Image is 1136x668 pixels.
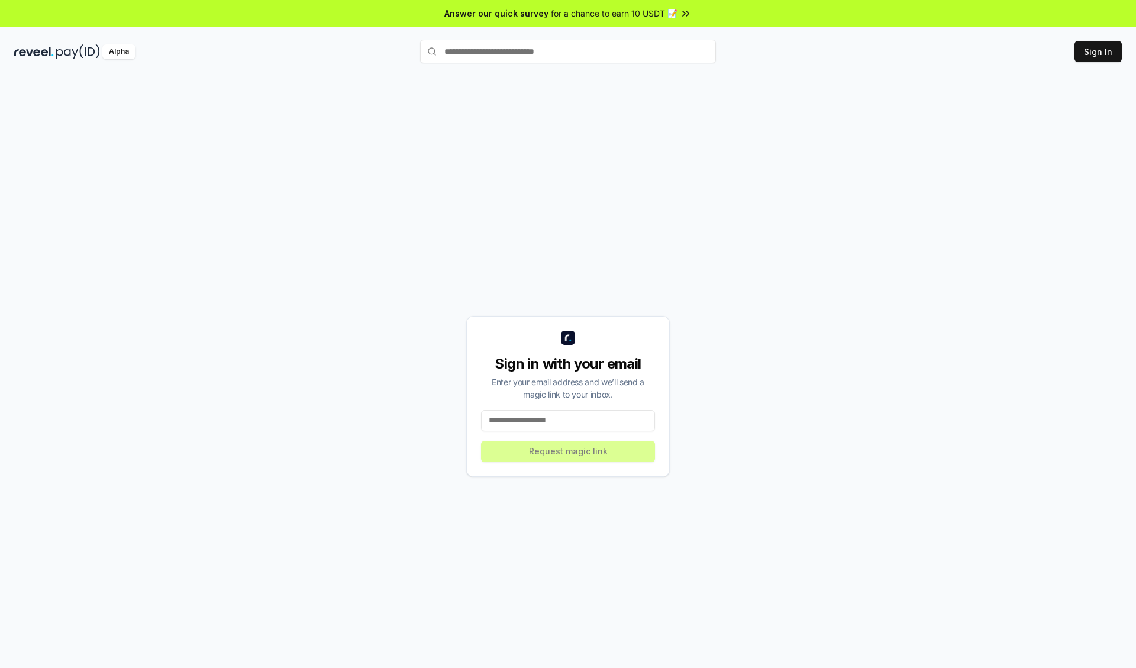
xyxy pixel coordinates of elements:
button: Sign In [1074,41,1122,62]
div: Alpha [102,44,135,59]
div: Enter your email address and we’ll send a magic link to your inbox. [481,376,655,401]
img: reveel_dark [14,44,54,59]
img: logo_small [561,331,575,345]
span: for a chance to earn 10 USDT 📝 [551,7,677,20]
img: pay_id [56,44,100,59]
span: Answer our quick survey [444,7,548,20]
div: Sign in with your email [481,354,655,373]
